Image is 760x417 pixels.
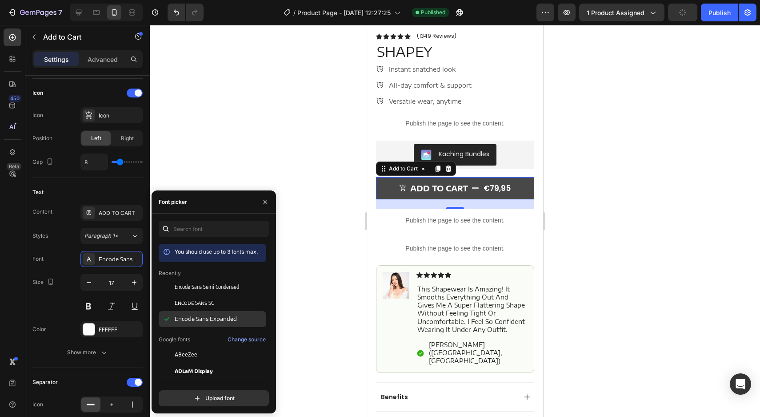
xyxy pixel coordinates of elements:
[7,163,21,170] div: Beta
[293,8,296,17] span: /
[579,4,664,21] button: 1 product assigned
[4,4,66,21] button: 7
[32,111,43,119] div: Icon
[32,188,44,196] div: Text
[99,255,140,263] div: Encode Sans Expanded
[227,334,266,345] button: Change source
[32,325,46,333] div: Color
[121,134,134,142] span: Right
[701,4,738,21] button: Publish
[84,232,118,240] span: Paragraph 1*
[91,134,101,142] span: Left
[99,326,140,334] div: FFFFFF
[99,112,140,120] div: Icon
[80,228,143,244] button: Paragraph 1*
[32,276,56,288] div: Size
[88,55,118,64] p: Advanced
[32,401,43,409] div: Icon
[99,209,140,217] div: ADD TO CART
[58,7,62,18] p: 7
[168,4,204,21] div: Undo/Redo
[32,378,58,386] div: Separator
[421,8,445,16] span: Published
[32,89,43,97] div: Icon
[32,344,143,360] button: Show more
[32,232,48,240] div: Styles
[159,336,190,344] p: Google fonts
[175,248,258,255] span: You should use up to 3 fonts max.
[43,32,119,42] p: Add to Cart
[159,221,269,237] input: Search font
[730,373,751,395] div: Open Intercom Messenger
[228,336,266,344] div: Change source
[159,269,181,277] p: Recently
[32,156,55,168] div: Gap
[367,25,543,417] iframe: Design area
[175,283,239,291] span: Encode Sans Semi Condensed
[159,198,187,206] div: Font picker
[32,255,44,263] div: Font
[32,208,52,216] div: Content
[193,394,235,403] div: Upload font
[81,154,108,170] input: Auto
[44,55,69,64] p: Settings
[175,351,197,359] span: ABeeZee
[8,95,21,102] div: 450
[175,367,213,375] span: ADLaM Display
[175,299,214,307] span: Encode Sans SC
[708,8,731,17] div: Publish
[175,315,237,323] span: Encode Sans Expanded
[587,8,644,17] span: 1 product assigned
[32,134,52,142] div: Position
[159,390,269,406] button: Upload font
[67,348,108,357] div: Show more
[297,8,391,17] span: Product Page - [DATE] 12:27:25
